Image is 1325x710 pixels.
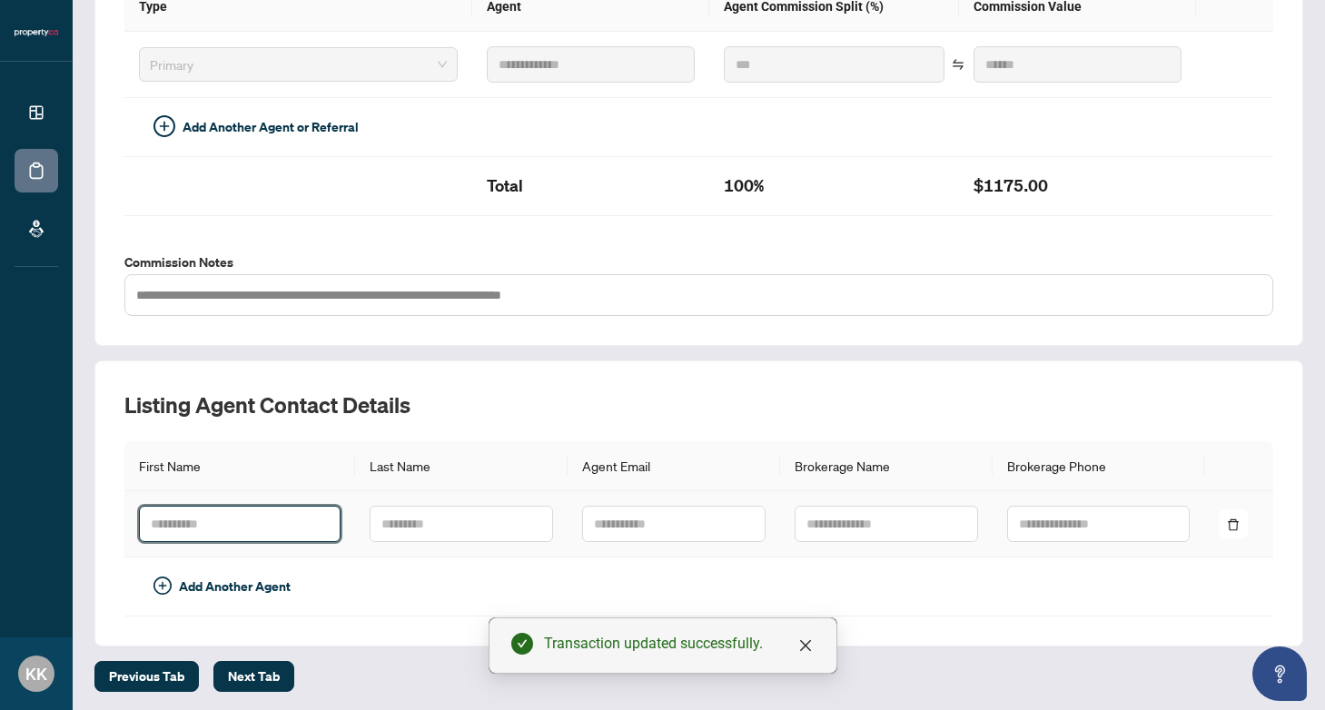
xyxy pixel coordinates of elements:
[153,577,172,595] span: plus-circle
[213,661,294,692] button: Next Tab
[1227,518,1240,531] span: delete
[993,441,1205,491] th: Brokerage Phone
[1252,646,1307,701] button: Open asap
[355,441,568,491] th: Last Name
[25,661,47,686] span: KK
[150,51,447,78] span: Primary
[124,252,1273,272] label: Commission Notes
[109,662,184,691] span: Previous Tab
[544,633,815,655] div: Transaction updated successfully.
[179,577,291,597] span: Add Another Agent
[568,441,780,491] th: Agent Email
[139,113,373,142] button: Add Another Agent or Referral
[796,636,816,656] a: Close
[780,441,993,491] th: Brokerage Name
[124,441,355,491] th: First Name
[139,572,305,601] button: Add Another Agent
[124,390,1273,419] h2: Listing Agent Contact Details
[183,117,359,137] span: Add Another Agent or Referral
[94,661,199,692] button: Previous Tab
[15,27,58,38] img: logo
[511,633,533,655] span: check-circle
[153,115,175,137] span: plus-circle
[798,638,813,653] span: close
[487,172,695,201] h2: Total
[724,172,944,201] h2: 100%
[228,662,280,691] span: Next Tab
[974,172,1182,201] h2: $1175.00
[952,58,964,71] span: swap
